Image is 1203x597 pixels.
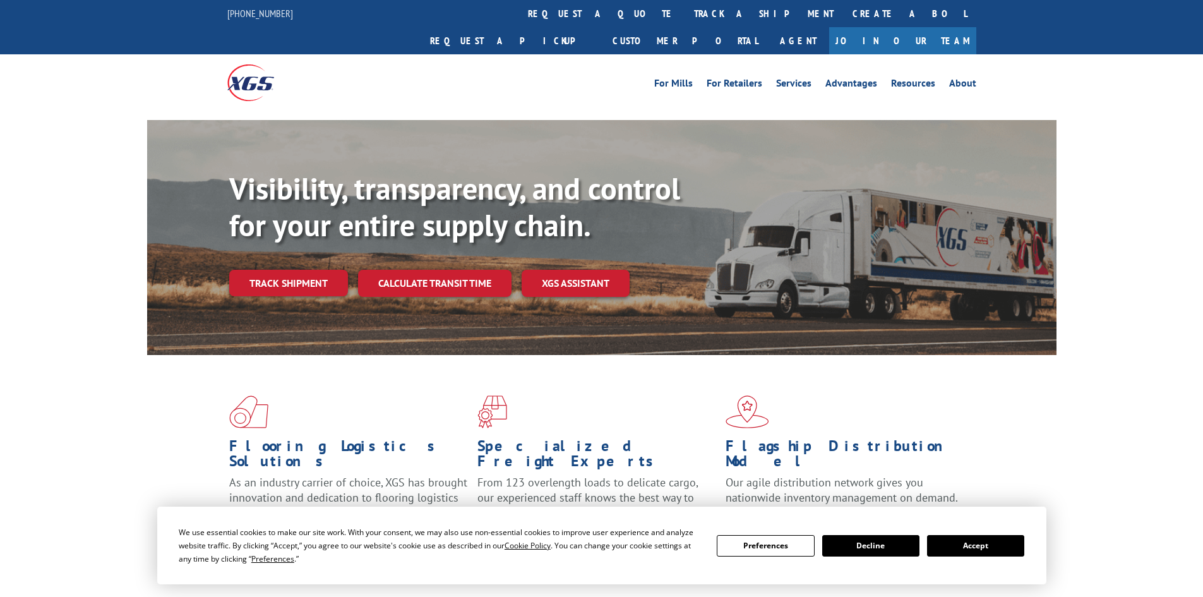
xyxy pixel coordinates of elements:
a: Services [776,78,811,92]
button: Preferences [717,535,814,557]
button: Decline [822,535,919,557]
a: Track shipment [229,270,348,296]
a: Resources [891,78,935,92]
a: [PHONE_NUMBER] [227,7,293,20]
a: For Retailers [707,78,762,92]
img: xgs-icon-total-supply-chain-intelligence-red [229,395,268,428]
img: xgs-icon-focused-on-flooring-red [477,395,507,428]
a: For Mills [654,78,693,92]
img: xgs-icon-flagship-distribution-model-red [726,395,769,428]
a: XGS ASSISTANT [522,270,630,297]
div: We use essential cookies to make our site work. With your consent, we may also use non-essential ... [179,526,702,565]
a: Agent [767,27,829,54]
h1: Flooring Logistics Solutions [229,438,468,475]
span: Our agile distribution network gives you nationwide inventory management on demand. [726,475,958,505]
a: Customer Portal [603,27,767,54]
h1: Specialized Freight Experts [477,438,716,475]
a: Join Our Team [829,27,976,54]
a: Calculate transit time [358,270,512,297]
h1: Flagship Distribution Model [726,438,964,475]
a: Request a pickup [421,27,603,54]
span: Cookie Policy [505,540,551,551]
a: Advantages [825,78,877,92]
div: Cookie Consent Prompt [157,507,1046,584]
span: As an industry carrier of choice, XGS has brought innovation and dedication to flooring logistics... [229,475,467,520]
p: From 123 overlength loads to delicate cargo, our experienced staff knows the best way to move you... [477,475,716,531]
b: Visibility, transparency, and control for your entire supply chain. [229,169,680,244]
a: About [949,78,976,92]
button: Accept [927,535,1024,557]
span: Preferences [251,553,294,564]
